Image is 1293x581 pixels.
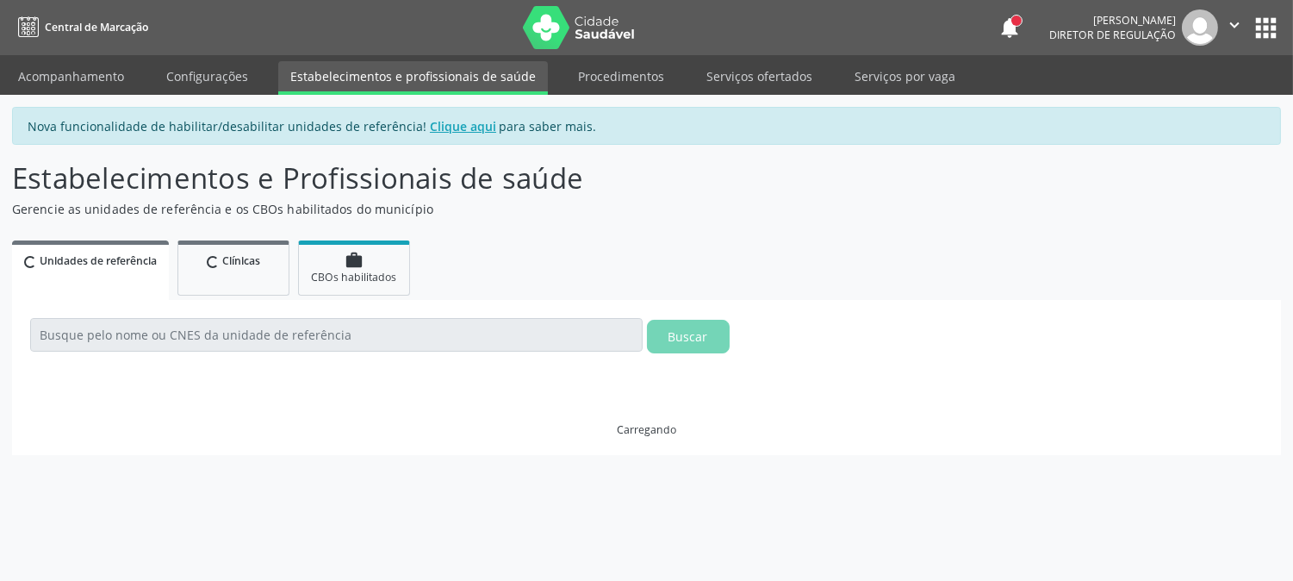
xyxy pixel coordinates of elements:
[30,318,643,352] input: Busque pelo nome ou CNES da unidade de referência
[278,61,548,95] a: Estabelecimentos e profissionais de saúde
[6,61,136,91] a: Acompanhamento
[1182,9,1218,46] img: img
[154,61,260,91] a: Configurações
[998,16,1022,40] button: notifications
[312,270,397,284] span: CBOs habilitados
[1225,16,1244,34] i: 
[566,61,676,91] a: Procedimentos
[1251,13,1281,43] button: apps
[222,253,260,268] span: Clínicas
[345,251,364,270] i: work
[45,20,148,34] span: Central de Marcação
[842,61,967,91] a: Serviços por vaga
[40,253,157,268] span: Unidades de referência
[12,157,900,200] p: Estabelecimentos e Profissionais de saúde
[427,117,500,135] a: Clique aqui
[12,13,148,41] a: Central de Marcação
[1049,28,1176,42] span: Diretor de regulação
[647,320,730,353] button: Buscar
[1218,9,1251,46] button: 
[1049,13,1176,28] div: [PERSON_NAME]
[12,107,1281,145] div: Nova funcionalidade de habilitar/desabilitar unidades de referência! para saber mais.
[694,61,824,91] a: Serviços ofertados
[617,422,676,437] div: Carregando
[12,200,900,218] p: Gerencie as unidades de referência e os CBOs habilitados do município
[430,118,496,134] u: Clique aqui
